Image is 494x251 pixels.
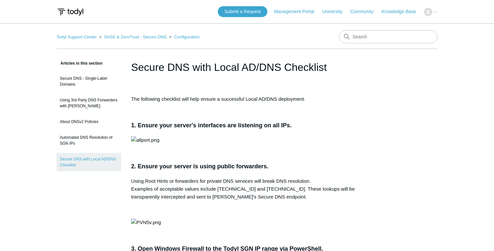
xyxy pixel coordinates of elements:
li: SASE & ZeroTrust - Secure DNS [98,34,168,39]
h3: 2. Ensure your server is using public forwarders. [131,162,363,171]
li: Configuration [168,34,200,39]
a: About DNSv2 Policies [56,115,121,128]
img: Todyl Support Center Help Center home page [56,6,84,18]
input: Search [339,30,438,43]
a: Automated DNS Resolution of SGN IPs [56,131,121,150]
p: The following checklist will help ensure a successful Local AD/DNS deployment. [131,95,363,103]
a: University [322,8,349,15]
span: Articles in this section [56,61,102,66]
a: Community [350,8,380,15]
img: PVN5v.png [131,219,161,226]
a: Secure DNS - Single-Label Domains [56,72,121,91]
a: SASE & ZeroTrust - Secure DNS [104,34,167,39]
a: Using 3rd Party DNS Forwarders with [PERSON_NAME] [56,94,121,112]
a: Secure DNS with Local AD/DNS Checklist [56,153,121,171]
a: Knowledge Base [382,8,423,15]
a: Submit a Request [218,6,267,17]
a: Configuration [174,34,199,39]
a: Management Portal [274,8,321,15]
p: Using Root Hints or forwarders for private DNS services will break DNS resolution. Examples of ac... [131,177,363,201]
h3: 1. Ensure your server's interfaces are listening on all IPs. [131,121,363,130]
img: allport.png [131,136,159,144]
a: Todyl Support Center [56,34,97,39]
li: Todyl Support Center [56,34,98,39]
h1: Secure DNS with Local AD/DNS Checklist [131,59,363,75]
